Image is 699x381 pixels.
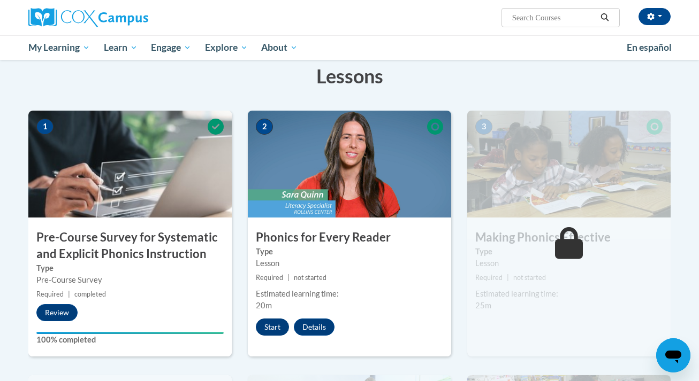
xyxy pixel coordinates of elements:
[475,258,663,269] div: Lesson
[248,229,451,246] h3: Phonics for Every Reader
[287,274,290,282] span: |
[205,41,248,54] span: Explore
[36,119,54,135] span: 1
[507,274,509,282] span: |
[475,274,503,282] span: Required
[74,290,106,298] span: completed
[28,41,90,54] span: My Learning
[475,288,663,300] div: Estimated learning time:
[627,42,672,53] span: En español
[256,318,289,336] button: Start
[620,36,679,59] a: En español
[28,8,148,27] img: Cox Campus
[36,290,64,298] span: Required
[248,111,451,217] img: Course Image
[294,274,326,282] span: not started
[294,318,335,336] button: Details
[475,246,663,258] label: Type
[97,35,145,60] a: Learn
[467,229,671,246] h3: Making Phonics Effective
[151,41,191,54] span: Engage
[475,301,491,310] span: 25m
[36,332,224,334] div: Your progress
[198,35,255,60] a: Explore
[104,41,138,54] span: Learn
[467,111,671,217] img: Course Image
[513,274,546,282] span: not started
[256,119,273,135] span: 2
[256,288,443,300] div: Estimated learning time:
[255,35,305,60] a: About
[261,41,298,54] span: About
[28,8,232,27] a: Cox Campus
[28,63,671,89] h3: Lessons
[21,35,97,60] a: My Learning
[68,290,70,298] span: |
[256,274,283,282] span: Required
[36,262,224,274] label: Type
[36,334,224,346] label: 100% completed
[36,304,78,321] button: Review
[144,35,198,60] a: Engage
[256,258,443,269] div: Lesson
[656,338,690,372] iframe: Button to launch messaging window
[12,35,687,60] div: Main menu
[256,301,272,310] span: 20m
[256,246,443,258] label: Type
[28,111,232,217] img: Course Image
[475,119,492,135] span: 3
[36,274,224,286] div: Pre-Course Survey
[511,11,597,24] input: Search Courses
[597,11,613,24] button: Search
[28,229,232,262] h3: Pre-Course Survey for Systematic and Explicit Phonics Instruction
[639,8,671,25] button: Account Settings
